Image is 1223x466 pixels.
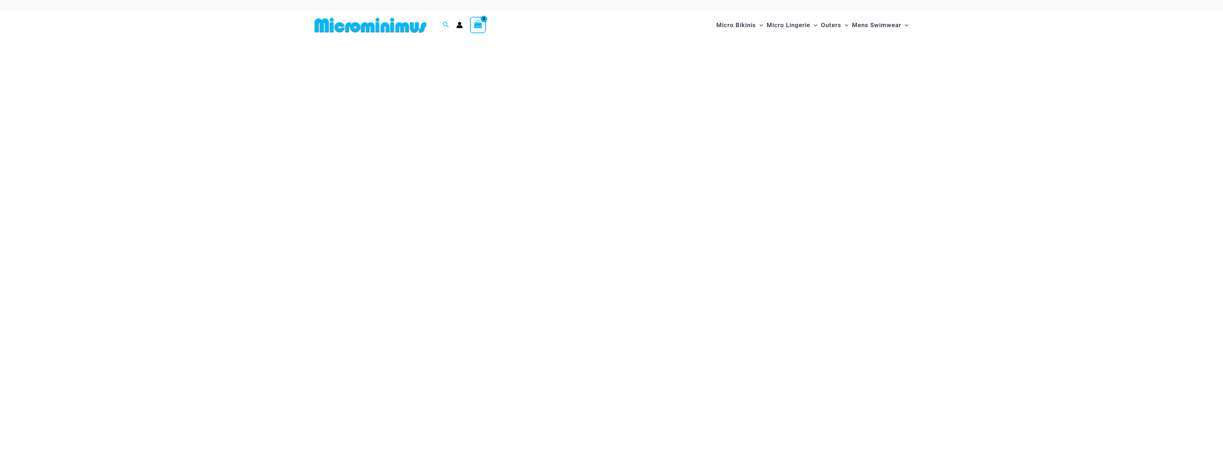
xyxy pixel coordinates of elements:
[767,16,810,34] span: Micro Lingerie
[470,17,486,33] a: View Shopping Cart, empty
[456,22,463,28] a: Account icon link
[850,14,910,36] a: Mens SwimwearMenu ToggleMenu Toggle
[312,17,429,33] img: MM SHOP LOGO FLAT
[810,16,817,34] span: Menu Toggle
[841,16,848,34] span: Menu Toggle
[765,14,819,36] a: Micro LingerieMenu ToggleMenu Toggle
[821,16,841,34] span: Outers
[443,21,449,30] a: Search icon link
[819,14,850,36] a: OutersMenu ToggleMenu Toggle
[716,16,756,34] span: Micro Bikinis
[901,16,908,34] span: Menu Toggle
[852,16,901,34] span: Mens Swimwear
[715,14,765,36] a: Micro BikinisMenu ToggleMenu Toggle
[756,16,763,34] span: Menu Toggle
[713,13,912,37] nav: Site Navigation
